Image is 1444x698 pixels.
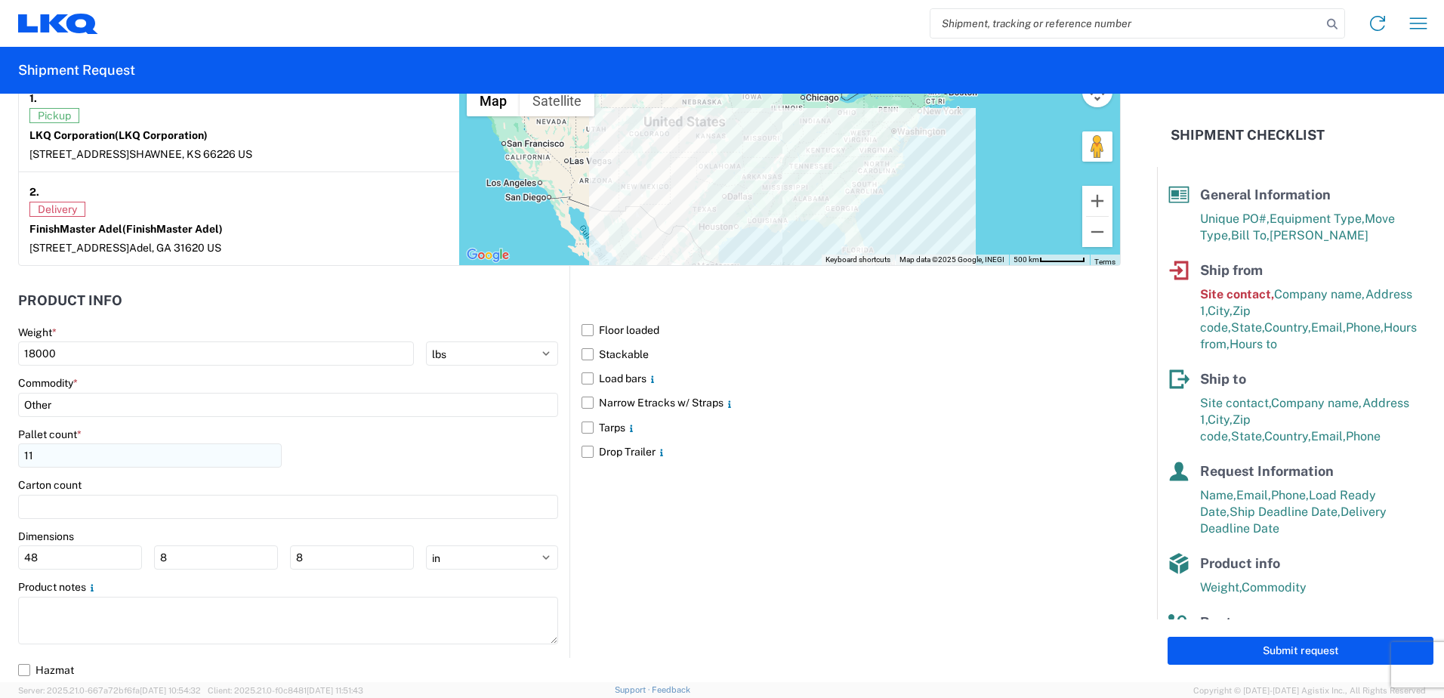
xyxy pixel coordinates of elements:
[1208,412,1233,427] span: City,
[1200,463,1334,479] span: Request Information
[29,202,85,217] span: Delivery
[1200,262,1263,278] span: Ship from
[582,391,1121,415] label: Narrow Etracks w/ Straps
[1231,320,1264,335] span: State,
[18,293,122,308] h2: Product Info
[1200,371,1246,387] span: Ship to
[1271,396,1362,410] span: Company name,
[520,86,594,116] button: Show satellite imagery
[1200,187,1331,202] span: General Information
[18,658,1121,682] label: Hazmat
[18,530,74,543] label: Dimensions
[652,685,690,694] a: Feedback
[18,580,98,594] label: Product notes
[1200,212,1270,226] span: Unique PO#,
[463,246,513,265] a: Open this area in Google Maps (opens a new window)
[1231,228,1270,242] span: Bill To,
[18,686,201,695] span: Server: 2025.21.0-667a72bf6fa
[1200,555,1280,571] span: Product info
[1094,258,1115,266] a: Terms
[1200,396,1271,410] span: Site contact,
[18,428,82,441] label: Pallet count
[1271,488,1309,502] span: Phone,
[18,61,135,79] h2: Shipment Request
[1082,186,1112,216] button: Zoom in
[154,545,278,570] input: W
[29,242,129,254] span: [STREET_ADDRESS]
[307,686,363,695] span: [DATE] 11:51:43
[1270,228,1368,242] span: [PERSON_NAME]
[1274,287,1365,301] span: Company name,
[1200,614,1239,630] span: Route
[582,318,1121,342] label: Floor loaded
[18,478,82,492] label: Carton count
[29,129,208,141] strong: LKQ Corporation
[290,545,414,570] input: H
[582,342,1121,366] label: Stackable
[930,9,1322,38] input: Shipment, tracking or reference number
[1264,429,1311,443] span: Country,
[899,255,1004,264] span: Map data ©2025 Google, INEGI
[1082,131,1112,162] button: Drag Pegman onto the map to open Street View
[1311,320,1346,335] span: Email,
[582,440,1121,464] label: Drop Trailer
[140,686,201,695] span: [DATE] 10:54:32
[122,223,223,235] span: (FinishMaster Adel)
[1009,255,1090,265] button: Map Scale: 500 km per 57 pixels
[1236,488,1271,502] span: Email,
[1346,429,1381,443] span: Phone
[29,108,79,123] span: Pickup
[1208,304,1233,318] span: City,
[18,326,57,339] label: Weight
[467,86,520,116] button: Show street map
[29,89,37,108] strong: 1.
[18,545,142,570] input: L
[825,255,890,265] button: Keyboard shortcuts
[615,685,653,694] a: Support
[1311,429,1346,443] span: Email,
[1200,580,1242,595] span: Weight,
[1231,429,1264,443] span: State,
[1230,505,1341,519] span: Ship Deadline Date,
[1193,684,1426,697] span: Copyright © [DATE]-[DATE] Agistix Inc., All Rights Reserved
[18,376,78,390] label: Commodity
[1200,287,1274,301] span: Site contact,
[1082,217,1112,247] button: Zoom out
[1264,320,1311,335] span: Country,
[1230,337,1277,351] span: Hours to
[1242,580,1307,595] span: Commodity
[29,148,129,160] span: [STREET_ADDRESS]
[29,223,223,235] strong: FinishMaster Adel
[1171,126,1325,144] h2: Shipment Checklist
[208,686,363,695] span: Client: 2025.21.0-f0c8481
[1270,212,1365,226] span: Equipment Type,
[582,415,1121,440] label: Tarps
[129,148,252,160] span: SHAWNEE, KS 66226 US
[1014,255,1039,264] span: 500 km
[115,129,208,141] span: (LKQ Corporation)
[29,183,39,202] strong: 2.
[1168,637,1433,665] button: Submit request
[1346,320,1384,335] span: Phone,
[463,246,513,265] img: Google
[1200,488,1236,502] span: Name,
[129,242,221,254] span: Adel, GA 31620 US
[582,366,1121,391] label: Load bars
